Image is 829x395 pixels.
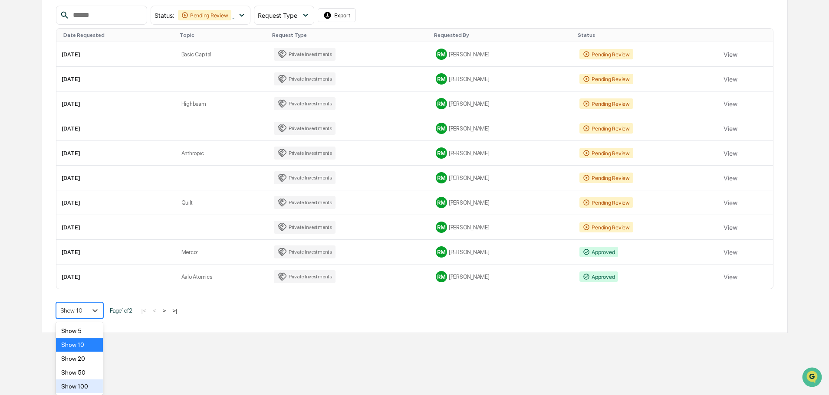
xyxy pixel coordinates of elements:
div: RM [436,73,447,85]
button: View [724,70,737,88]
div: Pending Review [579,74,633,84]
a: 🗄️Attestations [59,106,111,121]
div: RM [436,49,447,60]
div: Private Investments [274,147,336,160]
div: Private Investments [274,122,336,135]
div: RM [436,172,447,183]
td: Quilt [176,190,269,215]
div: [PERSON_NAME] [436,246,569,258]
div: Show 10 [56,338,103,352]
a: 🖐️Preclearance [5,106,59,121]
button: < [150,307,159,314]
div: [PERSON_NAME] [436,172,569,183]
span: Pylon [86,147,105,153]
td: Aalo Atomics [176,264,269,289]
td: Basic Capital [176,42,269,67]
div: Private Investments [274,221,336,234]
div: Topic [180,32,265,38]
div: Approved [579,271,618,282]
td: [DATE] [56,166,176,190]
td: [DATE] [56,67,176,91]
span: Request Type [258,12,297,19]
button: |< [139,307,149,314]
div: Pending Review [579,98,633,109]
td: [DATE] [56,141,176,166]
div: Approved [579,247,618,257]
div: Pending Review [579,148,633,158]
div: Pending Review [579,49,633,59]
div: Pending Review [579,123,633,134]
div: Private Investments [274,97,336,110]
span: Attestations [72,109,108,118]
div: RM [436,147,447,159]
span: Page 1 of 2 [110,307,132,314]
div: Start new chat [30,66,142,75]
td: Anthropic [176,141,269,166]
button: View [724,46,737,63]
input: Clear [23,39,143,49]
td: [DATE] [56,116,176,141]
div: Pending Review [579,173,633,183]
div: Show 100 [56,379,103,393]
div: Request Type [272,32,427,38]
div: Show 50 [56,366,103,379]
td: [DATE] [56,42,176,67]
button: View [724,169,737,186]
div: Pending Review [579,197,633,208]
p: How can we help? [9,18,158,32]
button: View [724,120,737,137]
div: RM [436,246,447,258]
span: Status : [155,12,174,19]
button: View [724,268,737,285]
div: RM [436,197,447,208]
a: 🔎Data Lookup [5,122,58,138]
iframe: Open customer support [801,366,825,390]
div: [PERSON_NAME] [436,222,569,233]
button: View [724,95,737,112]
div: Requested By [434,32,571,38]
div: Private Investments [274,196,336,209]
div: We're available if you need us! [30,75,110,82]
button: View [724,144,737,162]
button: View [724,219,737,236]
div: 🖐️ [9,110,16,117]
div: Pending Review [178,10,232,20]
td: [DATE] [56,264,176,289]
button: Start new chat [148,69,158,79]
div: Date Requested [63,32,173,38]
div: Show 20 [56,352,103,366]
div: Private Investments [274,48,336,61]
td: [DATE] [56,190,176,215]
div: [PERSON_NAME] [436,197,569,208]
button: View [724,194,737,211]
div: [PERSON_NAME] [436,147,569,159]
button: >| [170,307,180,314]
div: Pending Review [579,222,633,232]
td: [DATE] [56,240,176,264]
a: Powered byPylon [61,147,105,153]
img: 1746055101610-c473b297-6a78-478c-a979-82029cc54cd1 [9,66,24,82]
div: RM [436,271,447,282]
button: > [160,307,169,314]
div: Private Investments [274,245,336,258]
div: Private Investments [274,171,336,184]
div: 🔎 [9,127,16,134]
div: Private Investments [274,72,336,85]
div: [PERSON_NAME] [436,271,569,282]
div: Show 5 [56,324,103,338]
span: Data Lookup [17,126,55,134]
td: Highbeam [176,91,269,116]
div: [PERSON_NAME] [436,73,569,85]
div: [PERSON_NAME] [436,123,569,134]
div: RM [436,98,447,109]
div: [PERSON_NAME] [436,98,569,109]
div: [PERSON_NAME] [436,49,569,60]
button: Export [318,8,356,22]
td: [DATE] [56,215,176,240]
td: [DATE] [56,91,176,116]
td: Mercor [176,240,269,264]
div: Private Investments [274,270,336,283]
button: View [724,243,737,261]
